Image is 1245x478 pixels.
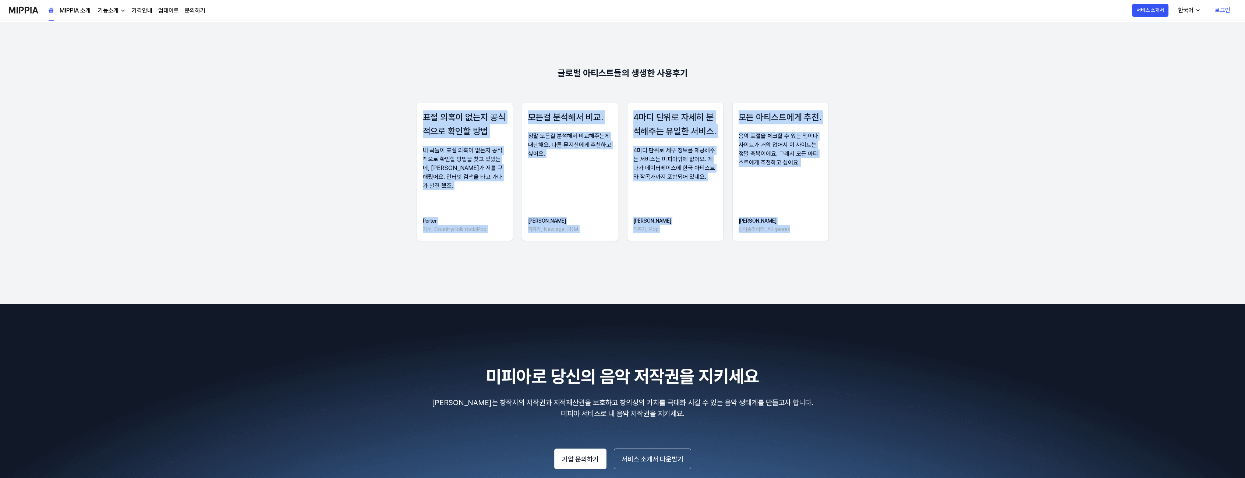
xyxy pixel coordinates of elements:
button: 서비스 소개서 [1132,4,1168,17]
img: down [120,8,126,14]
div: Perter [423,217,487,225]
button: 기업 문의하기 [554,449,606,469]
button: 서비스 소개서 다운받기 [614,449,691,469]
div: 한국어 [1177,6,1195,15]
div: [PERSON_NAME] [739,217,790,225]
div: 4마디 단위로 세부 정보를 제공해주는 서비스는 미피아밖에 없어요. 게다가 데이터베이스에 한국 아티스트와 작곡가까지 포함되어 있네요. [633,146,717,181]
a: MIPPIA 소개 [60,6,91,15]
h3: 4마디 단위로 자세히 분석해주는 유일한 서비스. [633,110,717,139]
div: [PERSON_NAME] [633,217,671,225]
p: [PERSON_NAME]는 창작자의 저작권과 지적재산권을 보호하고 창의성의 가치를 극대화 시킬 수 있는 음악 생태계를 만들고자 합니다. 미피아 서비스로 내 음악 저작권을 지키세요. [9,397,1236,419]
div: [PERSON_NAME] [528,217,579,225]
div: 작곡가, New age, EDM [528,225,579,233]
h3: 표절 의혹이 없는지 공식적으로 확인할 방법 [423,110,507,139]
div: 내 곡들이 표절 의혹이 없는지 공식적으로 확인할 방법을 찾고 있었는데, [PERSON_NAME]가 저를 구해줬어요. 인터넷 검색을 타고 가다가 발견 했죠. [423,146,507,190]
div: 싱어송라이터, All genres [739,225,790,233]
button: 기능소개 [96,6,126,15]
a: 문의하기 [185,6,205,15]
div: 가수, Country/Folk rock/Pop [423,225,487,233]
a: 홈 [49,0,54,21]
div: 정말 모든걸 분석해서 비교해주는게 대단해요. 다른 뮤지션에게 추천하고 싶어요. [528,132,612,158]
div: 글로벌 아티스트들의 생생한 사용후기 [558,66,688,81]
div: 작곡가, Pop [633,225,671,233]
div: 기능소개 [96,6,120,15]
a: 가격안내 [132,6,152,15]
a: 업데이트 [158,6,179,15]
div: 음악 표절을 체크할 수 있는 앱이나 사이트가 거의 없어서 이 사이트는 정말 축복이에요. 그래서 모든 아티스트에게 추천하고 싶어요. [739,132,823,167]
button: 한국어 [1172,3,1205,18]
h3: 모든 아티스트에게 추천. [739,110,823,124]
h2: 미피아로 당신의 음악 저작권을 지키세요 [9,363,1236,390]
h3: 모든걸 분석해서 비교. [528,110,612,124]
